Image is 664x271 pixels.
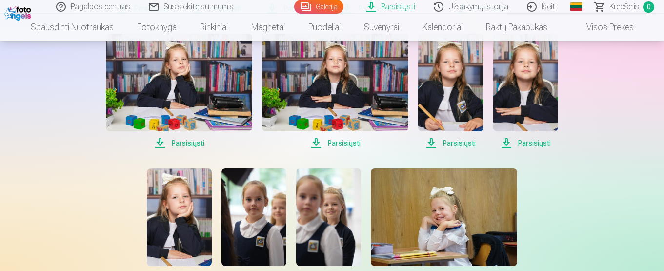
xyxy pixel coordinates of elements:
[493,34,558,149] a: Parsisiųsti
[19,14,125,41] a: Spausdinti nuotraukas
[106,34,252,149] a: Parsisiųsti
[240,14,297,41] a: Magnetai
[106,137,252,149] span: Parsisiųsti
[352,14,411,41] a: Suvenyrai
[262,34,408,149] a: Parsisiųsti
[474,14,559,41] a: Raktų pakabukas
[643,1,654,13] span: 0
[125,14,188,41] a: Fotoknyga
[297,14,352,41] a: Puodeliai
[418,137,483,149] span: Parsisiųsti
[188,14,240,41] a: Rinkiniai
[262,137,408,149] span: Parsisiųsti
[411,14,474,41] a: Kalendoriai
[559,14,645,41] a: Visos prekės
[418,34,483,149] a: Parsisiųsti
[4,4,34,21] img: /fa2
[493,137,558,149] span: Parsisiųsti
[609,1,639,13] span: Krepšelis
